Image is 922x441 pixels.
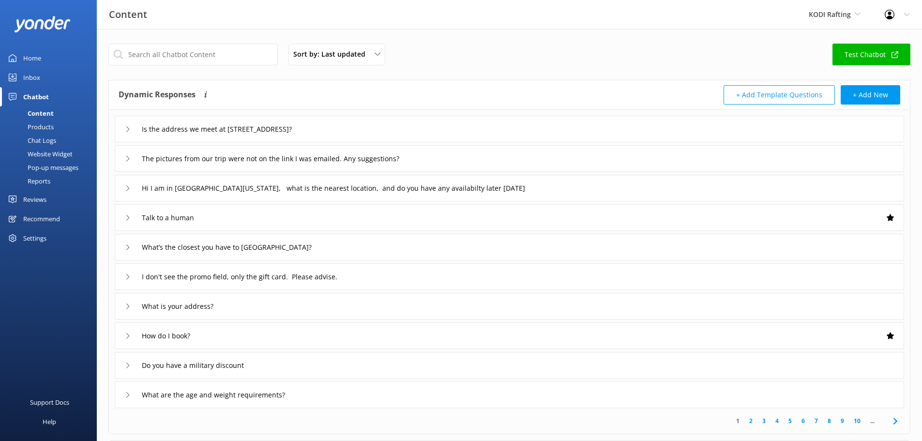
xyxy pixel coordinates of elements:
a: 8 [823,416,836,426]
a: 10 [849,416,865,426]
input: Search all Chatbot Content [108,44,278,65]
button: + Add Template Questions [724,85,835,105]
a: 9 [836,416,849,426]
div: Recommend [23,209,60,228]
a: 1 [731,416,744,426]
span: KODI Rafting [809,10,851,19]
span: Sort by: Last updated [293,49,371,60]
h4: Dynamic Responses [119,85,196,105]
a: 7 [810,416,823,426]
div: Reports [6,174,50,188]
div: Inbox [23,68,40,87]
div: Chat Logs [6,134,56,147]
div: Pop-up messages [6,161,78,174]
a: Test Chatbot [832,44,910,65]
img: yonder-white-logo.png [15,16,70,32]
a: Content [6,106,97,120]
div: Help [43,412,56,431]
a: Products [6,120,97,134]
div: Products [6,120,54,134]
a: Pop-up messages [6,161,97,174]
a: 6 [797,416,810,426]
span: ... [865,416,879,426]
div: Reviews [23,190,46,209]
a: Reports [6,174,97,188]
div: Home [23,48,41,68]
div: Website Widget [6,147,73,161]
a: 5 [784,416,797,426]
a: 2 [744,416,757,426]
div: Settings [23,228,46,248]
div: Chatbot [23,87,49,106]
div: Content [6,106,54,120]
a: Website Widget [6,147,97,161]
a: 4 [771,416,784,426]
a: Chat Logs [6,134,97,147]
a: 3 [757,416,771,426]
h3: Content [109,7,147,22]
div: Support Docs [30,393,69,412]
button: + Add New [841,85,900,105]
